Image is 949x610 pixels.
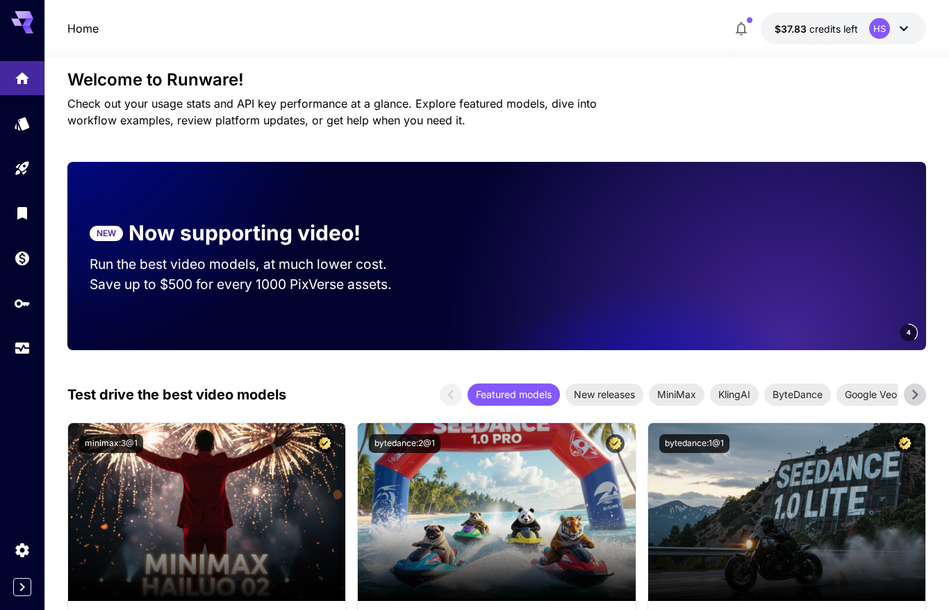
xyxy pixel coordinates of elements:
[649,384,704,406] div: MiniMax
[97,227,116,240] p: NEW
[129,217,361,249] p: Now supporting video!
[67,20,99,37] a: Home
[869,18,890,39] div: HS
[659,434,729,453] button: bytedance:1@1
[907,327,911,338] span: 4
[369,434,440,453] button: bytedance:2@1
[67,70,927,90] h3: Welcome to Runware!
[90,274,413,295] p: Save up to $500 for every 1000 PixVerse assets.
[606,434,625,453] button: Certified Model – Vetted for best performance and includes a commercial license.
[710,384,759,406] div: KlingAI
[67,384,286,405] p: Test drive the best video models
[68,423,346,601] img: alt
[775,23,809,35] span: $37.83
[14,249,31,267] div: Wallet
[566,387,643,402] span: New releases
[648,423,926,601] img: alt
[775,22,858,36] div: $37.82836
[468,384,560,406] div: Featured models
[79,434,143,453] button: minimax:3@1
[14,160,31,177] div: Playground
[315,434,334,453] button: Certified Model – Vetted for best performance and includes a commercial license.
[468,387,560,402] span: Featured models
[14,541,31,559] div: Settings
[14,69,31,87] div: Home
[90,254,413,274] p: Run the best video models, at much lower cost.
[761,13,926,44] button: $37.82836HS
[764,384,831,406] div: ByteDance
[14,340,31,357] div: Usage
[14,115,31,132] div: Models
[566,384,643,406] div: New releases
[896,434,914,453] button: Certified Model – Vetted for best performance and includes a commercial license.
[710,387,759,402] span: KlingAI
[67,20,99,37] nav: breadcrumb
[14,295,31,312] div: API Keys
[67,97,597,127] span: Check out your usage stats and API key performance at a glance. Explore featured models, dive int...
[809,23,858,35] span: credits left
[13,578,31,596] button: Expand sidebar
[649,387,704,402] span: MiniMax
[358,423,636,601] img: alt
[836,384,905,406] div: Google Veo
[836,387,905,402] span: Google Veo
[764,387,831,402] span: ByteDance
[14,204,31,222] div: Library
